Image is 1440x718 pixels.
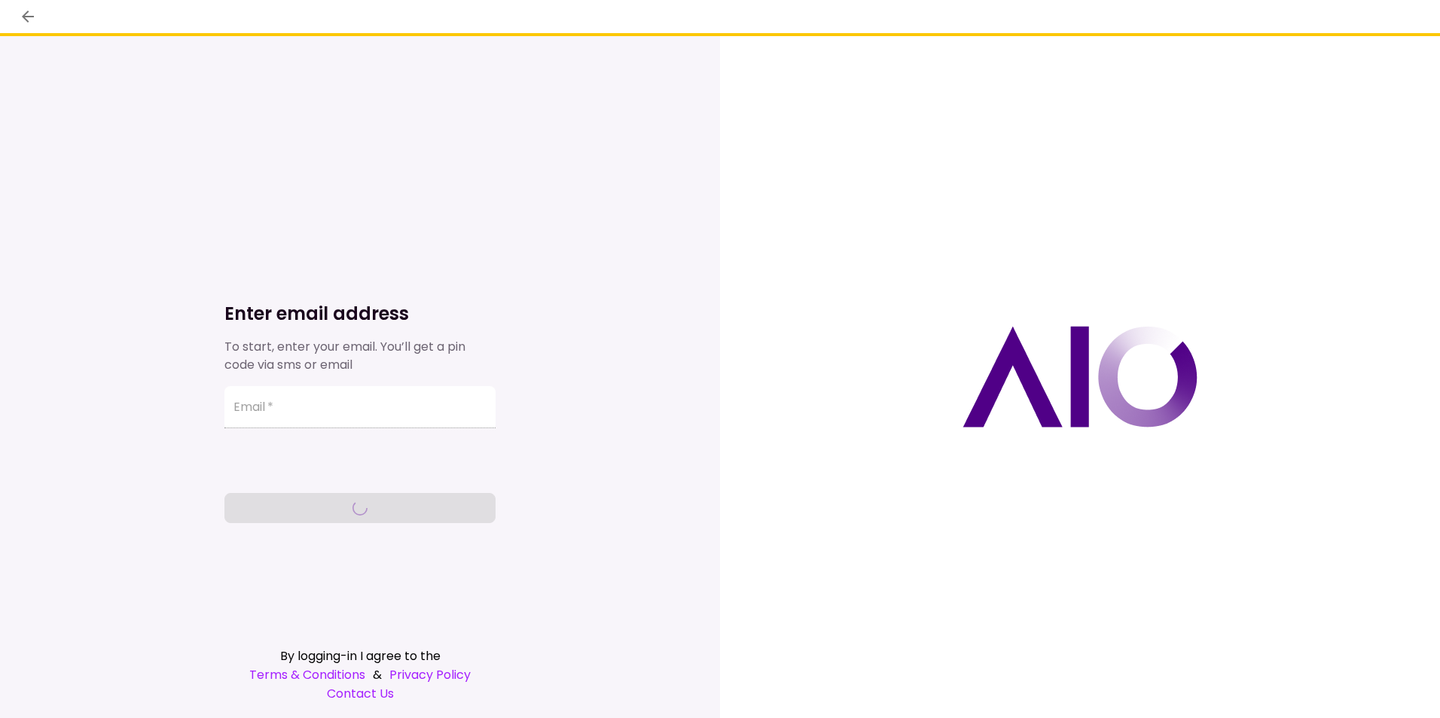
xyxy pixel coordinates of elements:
div: By logging-in I agree to the [224,647,496,665]
a: Privacy Policy [389,665,471,684]
img: AIO logo [963,326,1197,427]
div: To start, enter your email. You’ll get a pin code via sms or email [224,338,496,374]
div: & [224,665,496,684]
button: back [15,4,41,29]
a: Terms & Conditions [249,665,365,684]
h1: Enter email address [224,302,496,326]
a: Contact Us [224,684,496,703]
